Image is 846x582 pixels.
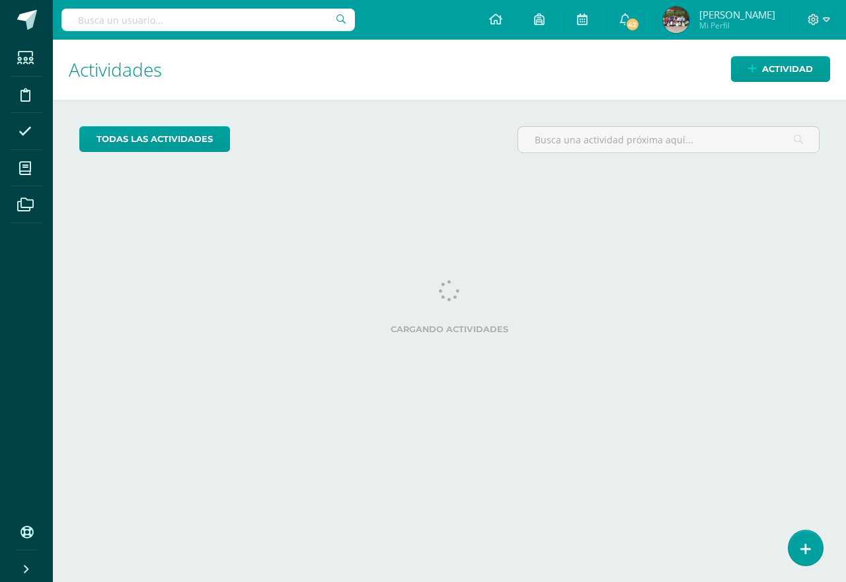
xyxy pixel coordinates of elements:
input: Busca un usuario... [61,9,355,31]
span: Mi Perfil [699,20,775,31]
a: Actividad [731,56,830,82]
span: Actividad [762,57,813,81]
a: todas las Actividades [79,126,230,152]
label: Cargando actividades [79,324,820,334]
h1: Actividades [69,40,830,100]
input: Busca una actividad próxima aquí... [518,127,819,153]
img: 27fac148226088b2bf2b1ff5f837c7e0.png [663,7,689,33]
span: [PERSON_NAME] [699,8,775,21]
span: 42 [625,17,640,32]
